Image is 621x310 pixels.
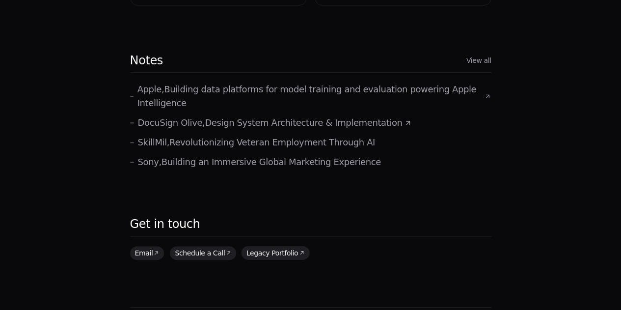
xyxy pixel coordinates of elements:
p: SkillMil , Revolutionizing Veteran Employment Through AI [138,136,375,149]
a: SkillMil,Revolutionizing Veteran Employment Through AI [130,136,491,149]
p: DocuSign Olive , Design System Architecture & Implementation [138,116,403,130]
a: Legacy Portfolio [242,246,309,260]
a: Apple,Building data platforms for model training and evaluation powering Apple Intelligence [130,83,491,110]
a: Sony,Building an Immersive Global Marketing Experience [130,155,491,169]
h2: Get in touch [130,216,491,236]
p: Sony , Building an Immersive Global Marketing Experience [138,155,381,169]
p: Apple , Building data platforms for model training and evaluation powering Apple Intelligence [137,83,483,110]
a: Email [130,246,164,260]
a: View all [466,56,491,65]
a: DocuSign Olive,Design System Architecture & Implementation [130,116,491,130]
a: Schedule a Call [170,246,236,260]
h2: Notes [130,53,163,68]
